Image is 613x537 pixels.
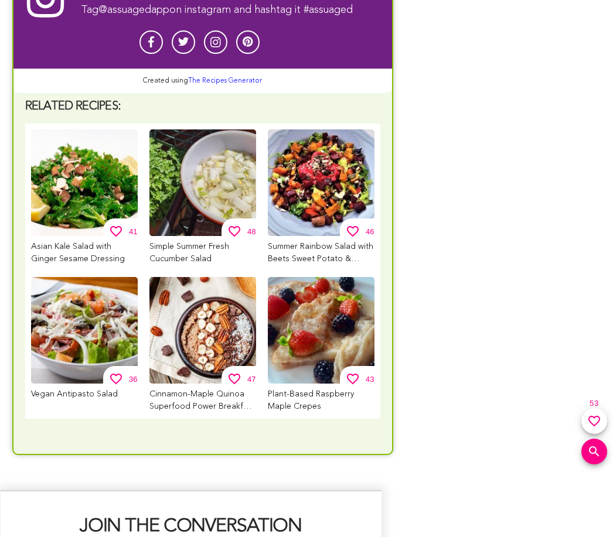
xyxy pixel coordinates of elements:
div: Tag on instagram and hashtag it #assuaged [81,1,353,19]
iframe: Chat Widget [554,481,613,537]
a: @assuagedapp [98,5,169,15]
div: Created using [13,69,392,94]
h3: RELATED RECIPES: [25,99,380,114]
a: The Recipes Generator [188,77,262,84]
